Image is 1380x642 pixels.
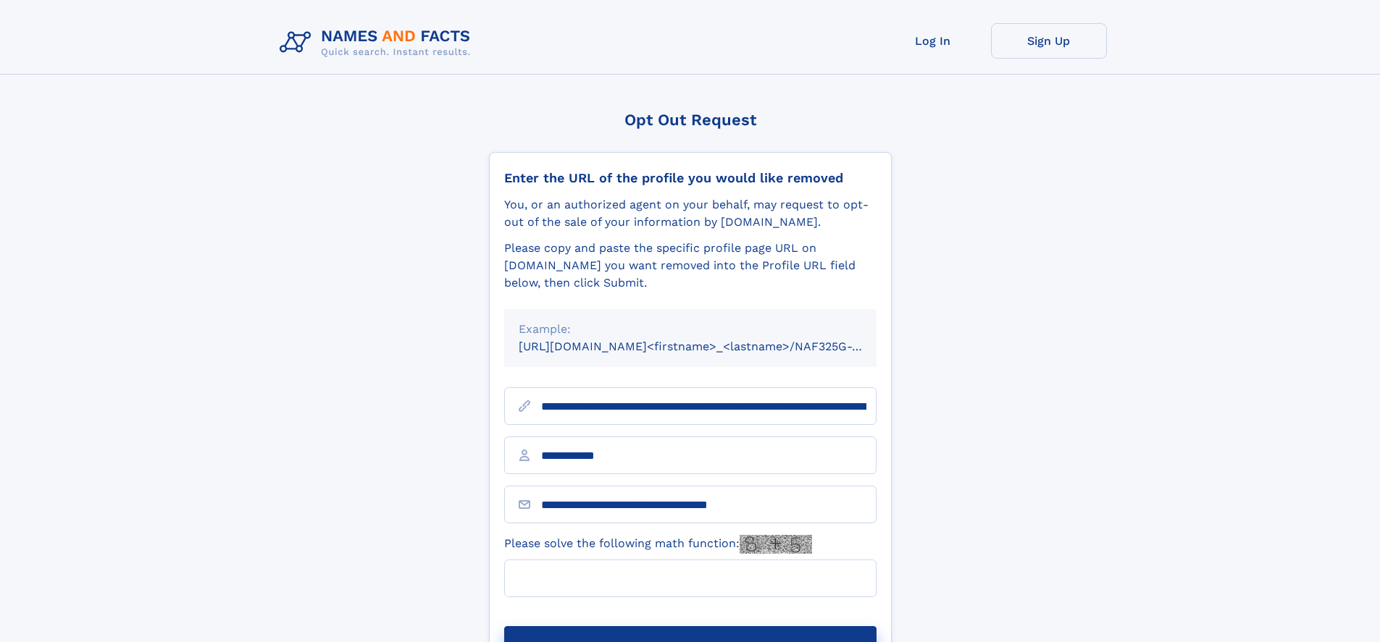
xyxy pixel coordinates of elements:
[504,535,812,554] label: Please solve the following math function:
[504,240,877,292] div: Please copy and paste the specific profile page URL on [DOMAIN_NAME] you want removed into the Pr...
[504,196,877,231] div: You, or an authorized agent on your behalf, may request to opt-out of the sale of your informatio...
[519,321,862,338] div: Example:
[489,111,892,129] div: Opt Out Request
[991,23,1107,59] a: Sign Up
[274,23,482,62] img: Logo Names and Facts
[519,339,904,353] small: [URL][DOMAIN_NAME]<firstname>_<lastname>/NAF325G-xxxxxxxx
[504,170,877,186] div: Enter the URL of the profile you would like removed
[875,23,991,59] a: Log In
